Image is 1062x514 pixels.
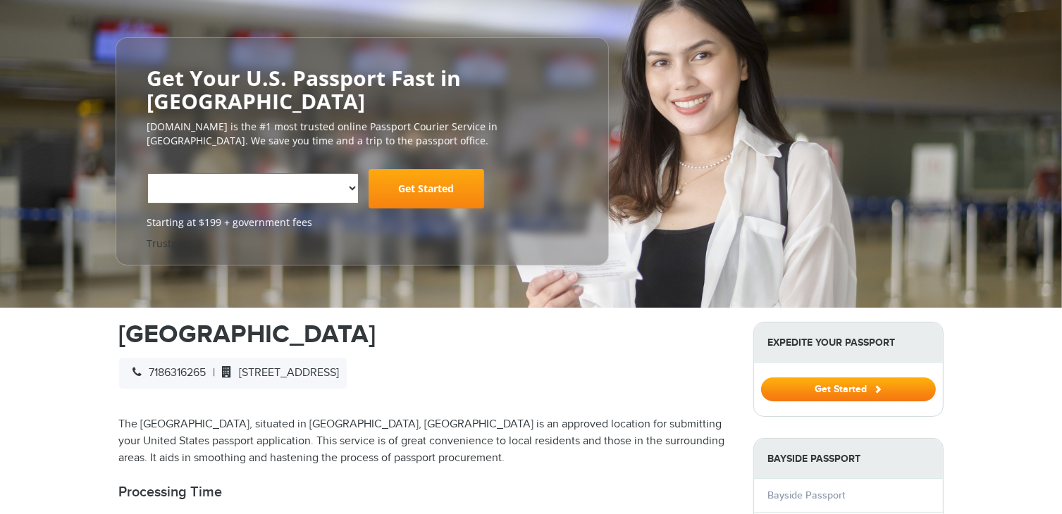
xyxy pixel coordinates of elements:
[754,322,943,363] strong: Expedite Your Passport
[147,215,577,230] span: Starting at $199 + government fees
[119,484,732,501] h2: Processing Time
[119,322,732,347] h1: [GEOGRAPHIC_DATA]
[147,120,577,148] p: [DOMAIN_NAME] is the #1 most trusted online Passport Courier Service in [GEOGRAPHIC_DATA]. We sav...
[369,169,484,208] a: Get Started
[761,383,936,394] a: Get Started
[119,358,347,389] div: |
[216,366,340,380] span: [STREET_ADDRESS]
[147,237,193,250] a: Trustpilot
[147,66,577,113] h2: Get Your U.S. Passport Fast in [GEOGRAPHIC_DATA]
[768,489,846,501] a: Bayside Passport
[119,416,732,467] p: The [GEOGRAPHIC_DATA], situated in [GEOGRAPHIC_DATA], [GEOGRAPHIC_DATA] is an approved location f...
[126,366,206,380] span: 7186316265
[761,377,936,401] button: Get Started
[754,439,943,479] strong: Bayside Passport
